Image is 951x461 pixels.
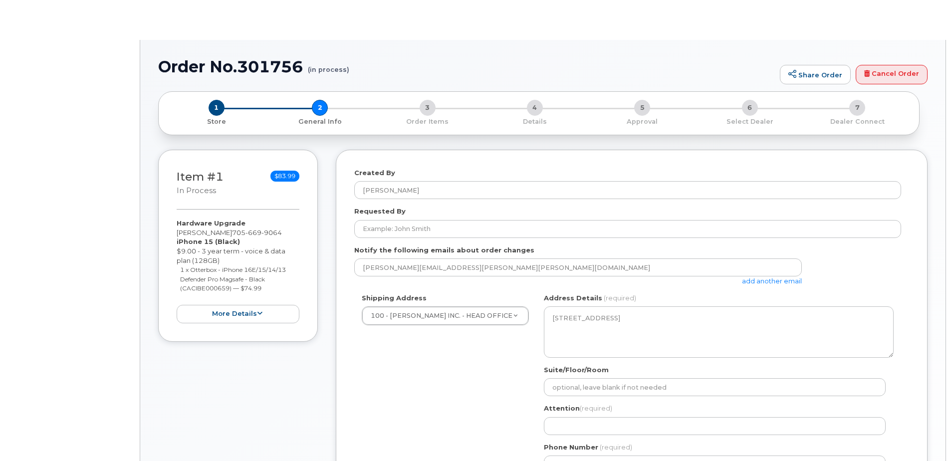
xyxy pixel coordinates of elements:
small: in process [177,186,216,195]
small: (in process) [308,58,349,73]
label: Suite/Floor/Room [544,365,609,375]
strong: Hardware Upgrade [177,219,245,227]
span: (required) [604,294,636,302]
a: Cancel Order [856,65,928,85]
input: optional, leave blank if not needed [544,378,886,396]
label: Address Details [544,293,602,303]
label: Attention [544,404,612,413]
button: more details [177,305,299,323]
h3: Item #1 [177,171,224,196]
label: Requested By [354,207,406,216]
span: 705 [232,229,282,236]
span: 100 - VIPOND INC. - HEAD OFFICE [371,312,512,319]
a: 1 Store [167,116,266,126]
label: Created By [354,168,395,178]
input: Example: john@appleseed.com [354,258,802,276]
p: Store [171,117,262,126]
label: Notify the following emails about order changes [354,245,534,255]
span: (required) [600,443,632,451]
a: add another email [742,277,802,285]
input: Example: John Smith [354,220,901,238]
a: Share Order [780,65,851,85]
label: Shipping Address [362,293,427,303]
span: $83.99 [270,171,299,182]
strong: iPhone 15 (Black) [177,237,240,245]
div: [PERSON_NAME] $9.00 - 3 year term - voice & data plan (128GB) [177,219,299,323]
span: 1 [209,100,225,116]
a: 100 - [PERSON_NAME] INC. - HEAD OFFICE [362,307,528,325]
small: 1 x Otterbox - iPhone 16E/15/14/13 Defender Pro Magsafe - Black (CACIBE000659) — $74.99 [180,266,286,292]
span: (required) [580,404,612,412]
span: 9064 [261,229,282,236]
label: Phone Number [544,443,598,452]
span: 669 [245,229,261,236]
h1: Order No.301756 [158,58,775,75]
